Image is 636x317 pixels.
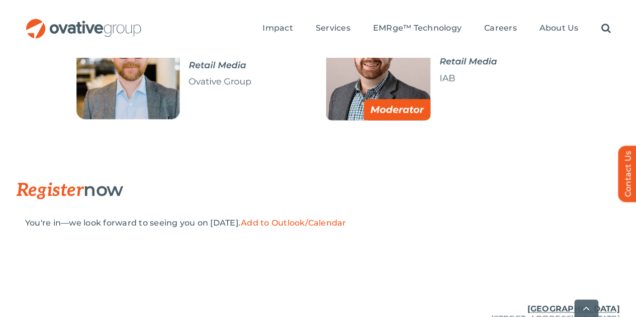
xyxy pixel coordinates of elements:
span: Register [17,179,84,201]
a: About Us [539,23,578,34]
span: Impact [262,23,293,33]
u: [GEOGRAPHIC_DATA] [527,304,619,313]
a: Add to Outlook/Calendar [241,218,346,228]
nav: Menu [262,13,610,45]
a: EMRge™ Technology [373,23,462,34]
a: Careers [484,23,517,34]
a: OG_Full_horizontal_RGB [25,18,142,27]
a: Search [601,23,610,34]
div: You're in—we look forward to seeing you on [DATE]. [25,218,611,228]
span: About Us [539,23,578,33]
a: Services [316,23,350,34]
a: Impact [262,23,293,34]
span: Careers [484,23,517,33]
span: EMRge™ Technology [373,23,462,33]
h3: now [17,179,570,200]
span: Services [316,23,350,33]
